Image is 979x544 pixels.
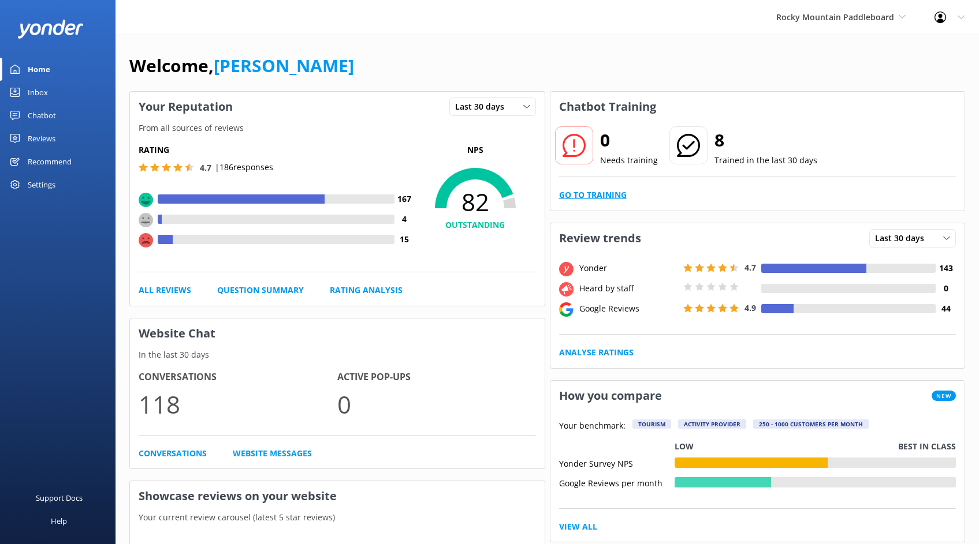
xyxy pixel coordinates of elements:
div: Recommend [28,150,72,173]
div: Home [28,58,50,81]
span: 4.7 [200,162,211,173]
p: Needs training [600,154,658,167]
h2: 8 [714,126,817,154]
p: Low [675,440,694,453]
a: Analyse Ratings [559,346,634,359]
span: Rocky Mountain Paddleboard [776,12,894,22]
a: Question Summary [217,284,304,297]
p: Best in class [898,440,956,453]
h4: 143 [936,262,956,275]
a: All Reviews [139,284,191,297]
div: Chatbot [28,104,56,127]
div: Yonder [576,262,680,275]
a: Go to Training [559,189,627,201]
div: Inbox [28,81,48,104]
span: Last 30 days [875,232,931,245]
div: Tourism [632,419,671,429]
h3: Chatbot Training [550,92,665,122]
p: 118 [139,385,337,423]
h4: 167 [394,193,415,205]
a: Rating Analysis [330,284,403,297]
p: In the last 30 days [130,348,545,361]
h3: How you compare [550,381,671,411]
div: Reviews [28,127,55,150]
h4: 15 [394,233,415,246]
h3: Review trends [550,223,650,253]
span: New [932,391,956,401]
h3: Website Chat [130,318,545,348]
a: Website Messages [233,447,312,460]
div: Support Docs [36,486,83,509]
p: Trained in the last 30 days [714,154,817,167]
h3: Your Reputation [130,92,241,122]
p: | 186 responses [215,161,273,174]
a: View All [559,520,597,533]
div: Heard by staff [576,282,680,295]
span: 4.9 [745,302,756,313]
span: Last 30 days [455,100,511,113]
h1: Welcome, [129,52,354,80]
p: Your benchmark: [559,419,626,433]
img: yonder-white-logo.png [17,20,84,39]
span: 4.7 [745,262,756,273]
div: 250 - 1000 customers per month [753,419,869,429]
div: Google Reviews per month [559,477,675,487]
h4: Active Pop-ups [337,370,536,385]
h2: 0 [600,126,658,154]
div: Help [51,509,67,532]
div: Activity Provider [678,419,746,429]
h4: OUTSTANDING [415,219,536,231]
h4: 4 [394,213,415,226]
h4: 44 [936,302,956,315]
p: From all sources of reviews [130,122,545,134]
p: NPS [415,144,536,156]
h4: 0 [936,282,956,295]
a: Conversations [139,447,207,460]
div: Google Reviews [576,302,680,315]
h4: Conversations [139,370,337,385]
div: Yonder Survey NPS [559,457,675,468]
span: 82 [415,187,536,216]
p: 0 [337,385,536,423]
div: Settings [28,173,55,196]
h5: Rating [139,144,415,156]
h3: Showcase reviews on your website [130,481,545,511]
a: [PERSON_NAME] [214,54,354,77]
p: Your current review carousel (latest 5 star reviews) [130,511,545,524]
